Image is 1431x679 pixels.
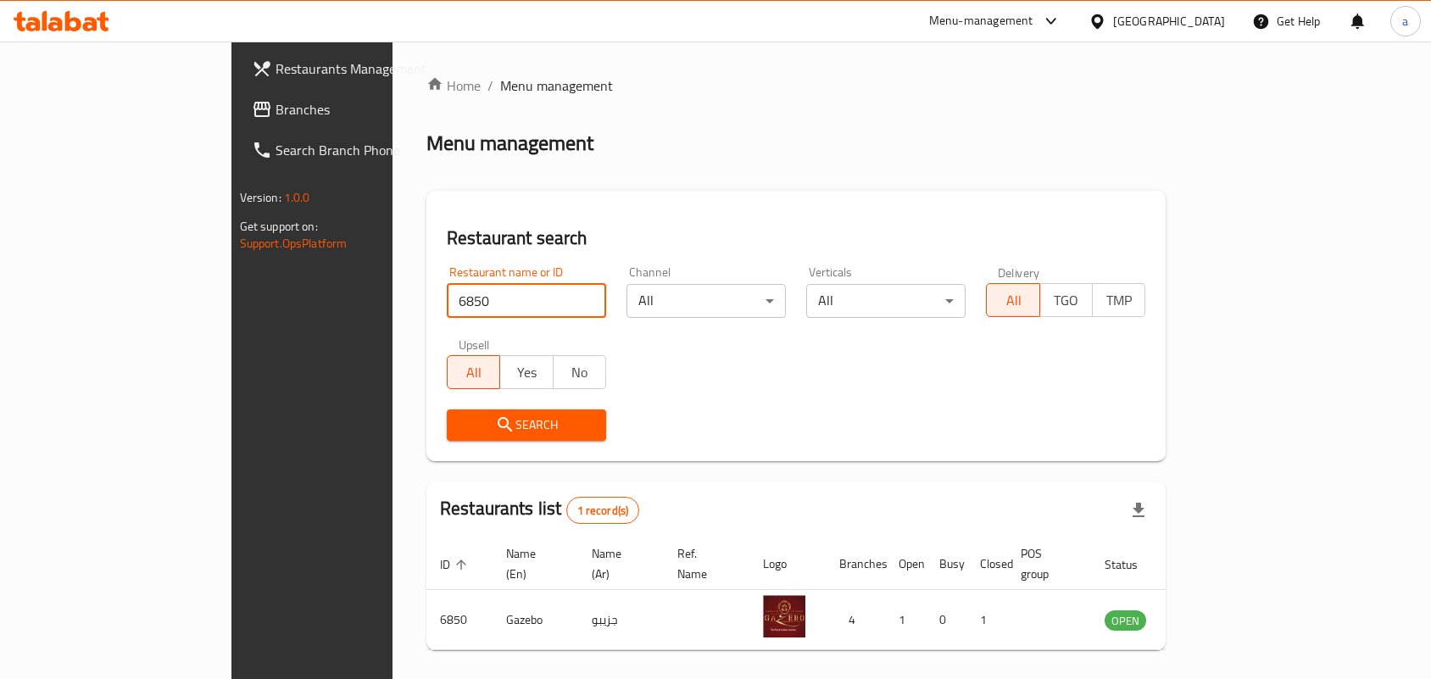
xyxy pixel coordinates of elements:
[592,543,643,584] span: Name (Ar)
[507,360,546,385] span: Yes
[487,75,493,96] li: /
[238,89,471,130] a: Branches
[926,538,966,590] th: Busy
[1047,288,1086,313] span: TGO
[440,496,639,524] h2: Restaurants list
[677,543,729,584] span: Ref. Name
[1039,283,1093,317] button: TGO
[238,130,471,170] a: Search Branch Phone
[276,58,457,79] span: Restaurants Management
[447,225,1145,251] h2: Restaurant search
[763,595,805,637] img: Gazebo
[1105,610,1146,631] div: OPEN
[998,266,1040,278] label: Delivery
[885,538,926,590] th: Open
[276,99,457,120] span: Branches
[499,355,553,389] button: Yes
[1105,554,1160,575] span: Status
[826,590,885,650] td: 4
[493,590,578,650] td: Gazebo
[885,590,926,650] td: 1
[966,538,1007,590] th: Closed
[986,283,1039,317] button: All
[1118,490,1159,531] div: Export file
[426,75,1166,96] nav: breadcrumb
[276,140,457,160] span: Search Branch Phone
[447,355,500,389] button: All
[284,186,310,209] span: 1.0.0
[929,11,1033,31] div: Menu-management
[1100,288,1139,313] span: TMP
[926,590,966,650] td: 0
[626,284,786,318] div: All
[238,48,471,89] a: Restaurants Management
[806,284,966,318] div: All
[994,288,1033,313] span: All
[426,538,1239,650] table: enhanced table
[240,232,348,254] a: Support.OpsPlatform
[1402,12,1408,31] span: a
[966,590,1007,650] td: 1
[567,503,639,519] span: 1 record(s)
[1021,543,1071,584] span: POS group
[1092,283,1145,317] button: TMP
[459,338,490,350] label: Upsell
[560,360,599,385] span: No
[826,538,885,590] th: Branches
[440,554,472,575] span: ID
[454,360,493,385] span: All
[500,75,613,96] span: Menu management
[240,186,281,209] span: Version:
[426,130,593,157] h2: Menu management
[447,284,606,318] input: Search for restaurant name or ID..
[506,543,558,584] span: Name (En)
[1113,12,1225,31] div: [GEOGRAPHIC_DATA]
[447,409,606,441] button: Search
[240,215,318,237] span: Get support on:
[553,355,606,389] button: No
[566,497,640,524] div: Total records count
[1105,611,1146,631] span: OPEN
[749,538,826,590] th: Logo
[460,415,593,436] span: Search
[578,590,664,650] td: جزيبو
